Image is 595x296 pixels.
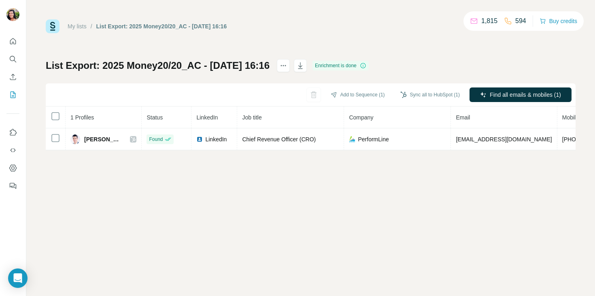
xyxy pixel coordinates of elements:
[6,34,19,49] button: Quick start
[6,8,19,21] img: Avatar
[147,114,163,121] span: Status
[68,23,87,30] a: My lists
[6,87,19,102] button: My lists
[70,134,80,144] img: Avatar
[456,136,552,143] span: [EMAIL_ADDRESS][DOMAIN_NAME]
[6,179,19,193] button: Feedback
[70,114,94,121] span: 1 Profiles
[312,61,369,70] div: Enrichment is done
[395,89,465,101] button: Sync all to HubSpot (1)
[6,52,19,66] button: Search
[6,143,19,158] button: Use Surfe API
[149,136,163,143] span: Found
[562,114,579,121] span: Mobile
[91,22,92,30] li: /
[46,19,59,33] img: Surfe Logo
[96,22,227,30] div: List Export: 2025 Money20/20_AC - [DATE] 16:16
[242,136,316,143] span: Chief Revenue Officer (CRO)
[456,114,470,121] span: Email
[277,59,290,72] button: actions
[196,114,218,121] span: LinkedIn
[470,87,572,102] button: Find all emails & mobiles (1)
[242,114,261,121] span: Job title
[358,135,389,143] span: PerformLine
[8,268,28,288] div: Open Intercom Messenger
[46,59,270,72] h1: List Export: 2025 Money20/20_AC - [DATE] 16:16
[325,89,391,101] button: Add to Sequence (1)
[205,135,227,143] span: LinkedIn
[196,136,203,143] img: LinkedIn logo
[84,135,122,143] span: [PERSON_NAME]
[6,125,19,140] button: Use Surfe on LinkedIn
[6,70,19,84] button: Enrich CSV
[6,161,19,175] button: Dashboard
[481,16,497,26] p: 1,815
[349,136,355,143] img: company-logo
[540,15,577,27] button: Buy credits
[515,16,526,26] p: 594
[349,114,373,121] span: Company
[490,91,561,99] span: Find all emails & mobiles (1)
